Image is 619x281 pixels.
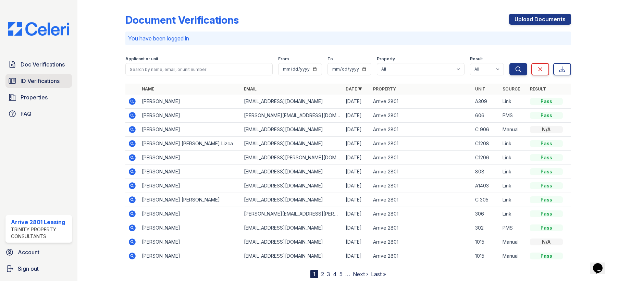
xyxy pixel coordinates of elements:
span: ID Verifications [21,77,60,85]
td: Manual [500,123,527,137]
td: [PERSON_NAME] [139,179,241,193]
td: Link [500,95,527,109]
td: Arrive 2801 [370,165,472,179]
a: Source [503,86,520,91]
a: Result [530,86,546,91]
a: ID Verifications [5,74,72,88]
div: Pass [530,224,563,231]
td: [DATE] [343,179,370,193]
td: [PERSON_NAME] [139,235,241,249]
p: You have been logged in [128,34,568,42]
a: 3 [327,271,330,278]
td: 808 [472,165,500,179]
td: [DATE] [343,207,370,221]
div: Pass [530,168,563,175]
label: From [278,56,289,62]
td: Arrive 2801 [370,249,472,263]
div: Pass [530,253,563,259]
td: C1206 [472,151,500,165]
a: 2 [321,271,324,278]
td: Arrive 2801 [370,235,472,249]
a: Upload Documents [509,14,571,25]
label: Property [377,56,395,62]
td: [DATE] [343,235,370,249]
td: 1015 [472,235,500,249]
td: [DATE] [343,137,370,151]
td: Arrive 2801 [370,151,472,165]
td: [PERSON_NAME] [139,221,241,235]
div: Pass [530,196,563,203]
td: [EMAIL_ADDRESS][PERSON_NAME][DOMAIN_NAME] [241,151,343,165]
div: Trinity Property Consultants [11,226,69,240]
td: C 906 [472,123,500,137]
div: Pass [530,210,563,217]
a: 4 [333,271,337,278]
td: [EMAIL_ADDRESS][DOMAIN_NAME] [241,165,343,179]
a: Sign out [3,262,75,276]
td: Manual [500,249,527,263]
img: CE_Logo_Blue-a8612792a0a2168367f1c8372b55b34899dd931a85d93a1a3d3e32e68fde9ad4.png [3,22,75,36]
td: [EMAIL_ADDRESS][DOMAIN_NAME] [241,137,343,151]
div: Pass [530,140,563,147]
td: Arrive 2801 [370,123,472,137]
td: 606 [472,109,500,123]
td: [PERSON_NAME] [139,95,241,109]
td: [DATE] [343,193,370,207]
span: FAQ [21,110,32,118]
td: Arrive 2801 [370,179,472,193]
span: Sign out [18,265,39,273]
td: Arrive 2801 [370,137,472,151]
td: [PERSON_NAME] [139,109,241,123]
td: [DATE] [343,249,370,263]
td: [PERSON_NAME] [139,165,241,179]
a: Properties [5,90,72,104]
td: C 305 [472,193,500,207]
td: 306 [472,207,500,221]
td: [DATE] [343,151,370,165]
a: 5 [339,271,343,278]
td: [EMAIL_ADDRESS][DOMAIN_NAME] [241,235,343,249]
td: PMS [500,221,527,235]
div: Pass [530,112,563,119]
td: Link [500,207,527,221]
a: FAQ [5,107,72,121]
div: N/A [530,126,563,133]
td: [DATE] [343,95,370,109]
div: N/A [530,239,563,245]
td: Arrive 2801 [370,193,472,207]
td: [PERSON_NAME] [PERSON_NAME] Lizca [139,137,241,151]
td: [EMAIL_ADDRESS][DOMAIN_NAME] [241,221,343,235]
td: [PERSON_NAME] [139,207,241,221]
td: 302 [472,221,500,235]
td: 1015 [472,249,500,263]
td: Link [500,137,527,151]
a: Next › [353,271,368,278]
span: Properties [21,93,48,101]
td: [EMAIL_ADDRESS][DOMAIN_NAME] [241,123,343,137]
input: Search by name, email, or unit number [125,63,272,75]
span: Doc Verifications [21,60,65,69]
td: [DATE] [343,109,370,123]
td: [PERSON_NAME][EMAIL_ADDRESS][DOMAIN_NAME] [241,109,343,123]
td: Arrive 2801 [370,221,472,235]
div: 1 [310,270,318,278]
td: Manual [500,235,527,249]
td: PMS [500,109,527,123]
a: Email [244,86,257,91]
td: Link [500,165,527,179]
label: Result [470,56,483,62]
td: Link [500,179,527,193]
label: Applicant or unit [125,56,158,62]
td: Link [500,193,527,207]
div: Document Verifications [125,14,239,26]
td: A309 [472,95,500,109]
td: [EMAIL_ADDRESS][DOMAIN_NAME] [241,193,343,207]
div: Arrive 2801 Leasing [11,218,69,226]
div: Pass [530,154,563,161]
td: [PERSON_NAME] [PERSON_NAME] [139,193,241,207]
td: [EMAIL_ADDRESS][DOMAIN_NAME] [241,95,343,109]
td: C1208 [472,137,500,151]
a: Date ▼ [346,86,362,91]
div: Pass [530,182,563,189]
